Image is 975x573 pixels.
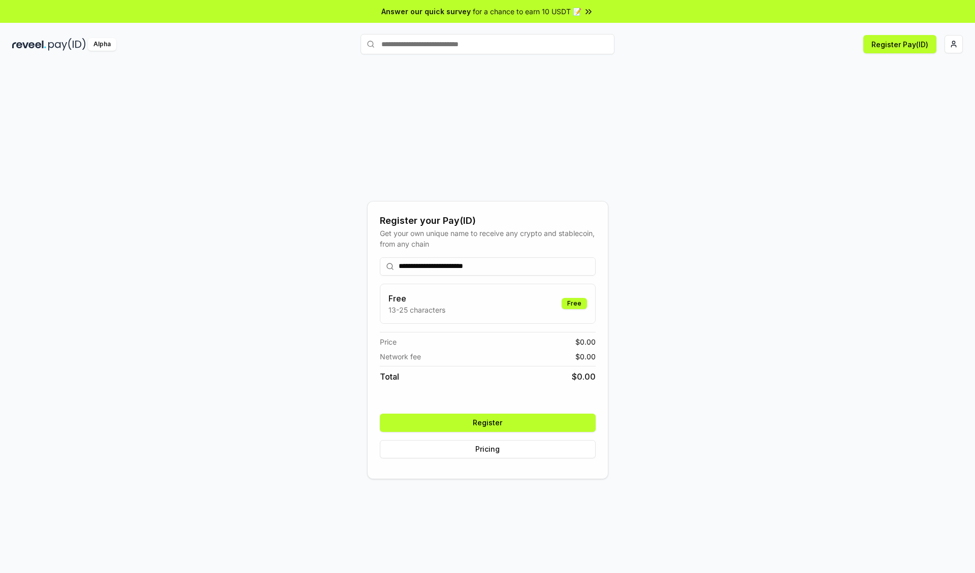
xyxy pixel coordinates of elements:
[12,38,46,51] img: reveel_dark
[575,351,596,362] span: $ 0.00
[473,6,581,17] span: for a chance to earn 10 USDT 📝
[380,414,596,432] button: Register
[381,6,471,17] span: Answer our quick survey
[572,370,596,383] span: $ 0.00
[562,298,587,309] div: Free
[575,336,596,347] span: $ 0.00
[388,292,445,305] h3: Free
[388,305,445,315] p: 13-25 characters
[380,228,596,249] div: Get your own unique name to receive any crypto and stablecoin, from any chain
[380,440,596,458] button: Pricing
[88,38,116,51] div: Alpha
[380,336,397,347] span: Price
[380,370,399,383] span: Total
[380,351,421,362] span: Network fee
[380,214,596,228] div: Register your Pay(ID)
[863,35,936,53] button: Register Pay(ID)
[48,38,86,51] img: pay_id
